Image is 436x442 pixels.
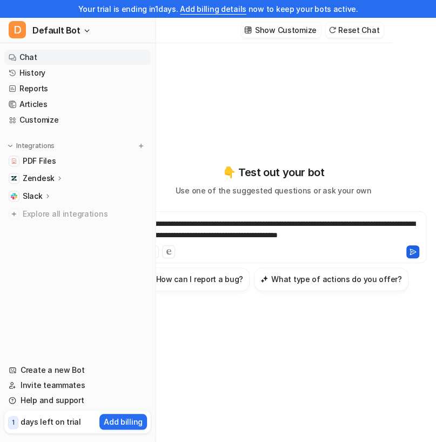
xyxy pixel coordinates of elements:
[244,26,252,34] img: customize
[11,158,17,164] img: PDF Files
[4,393,151,408] a: Help and support
[260,275,268,283] img: What type of actions do you offer?
[4,65,151,81] a: History
[23,205,146,223] span: Explore all integrations
[11,175,17,182] img: Zendesk
[23,173,55,184] p: Zendesk
[137,142,145,150] img: menu_add.svg
[4,81,151,96] a: Reports
[12,418,15,427] p: 1
[254,267,408,291] button: What type of actions do you offer?What type of actions do you offer?
[223,164,324,180] p: 👇 Test out your bot
[4,50,151,65] a: Chat
[104,416,143,427] p: Add billing
[156,273,243,285] h3: How can I report a bug?
[6,142,14,150] img: expand menu
[11,193,17,199] img: Slack
[4,206,151,222] a: Explore all integrations
[4,97,151,112] a: Articles
[32,23,81,38] span: Default Bot
[4,363,151,378] a: Create a new Bot
[180,4,246,14] a: Add billing details
[175,185,371,196] p: Use one of the suggested questions or ask your own
[328,26,336,34] img: reset
[9,209,19,219] img: explore all integrations
[23,191,43,202] p: Slack
[99,414,147,430] button: Add billing
[4,140,58,151] button: Integrations
[4,378,151,393] a: Invite teammates
[21,416,81,427] p: days left on trial
[16,142,55,150] p: Integrations
[255,24,317,36] p: Show Customize
[138,267,250,291] button: How can I report a bug?How can I report a bug?
[4,153,151,169] a: PDF FilesPDF Files
[23,156,56,166] span: PDF Files
[241,22,321,38] button: Show Customize
[4,112,151,128] a: Customize
[271,273,401,285] h3: What type of actions do you offer?
[325,22,384,38] button: Reset Chat
[9,21,26,38] span: D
